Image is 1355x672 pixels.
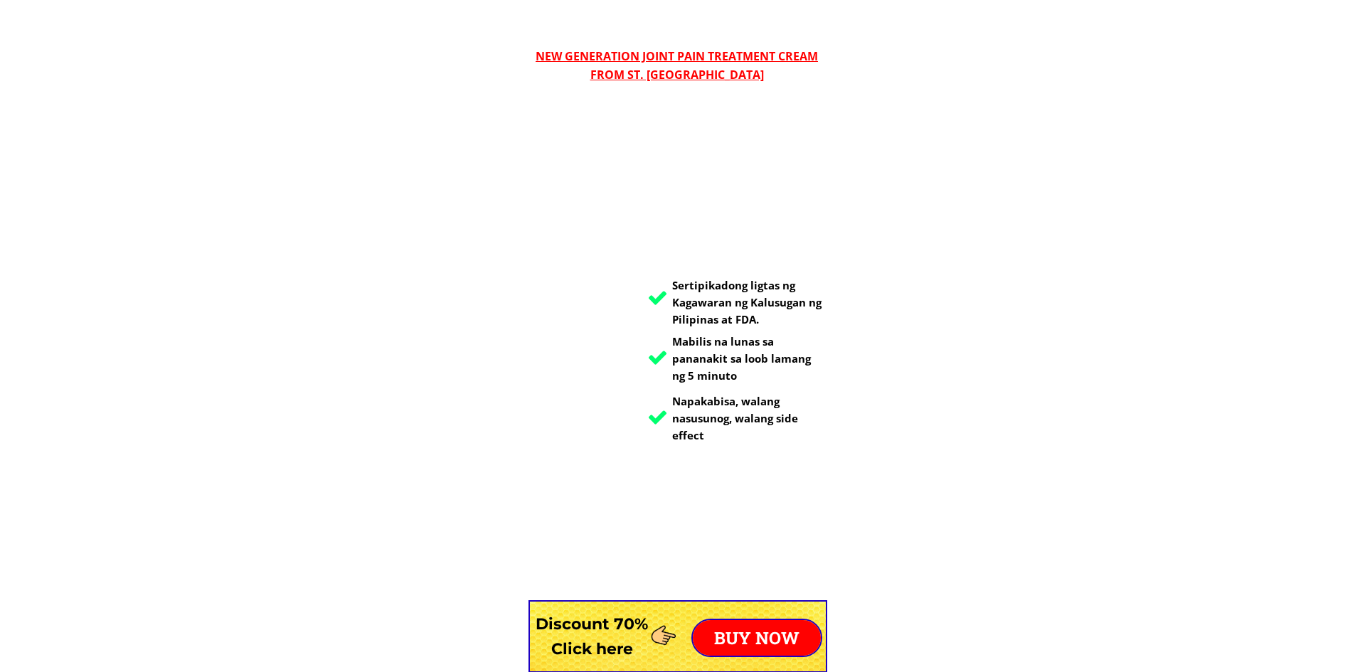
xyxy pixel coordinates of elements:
h3: Mabilis na lunas sa pananakit sa loob lamang ng 5 minuto [672,333,823,384]
h3: Discount 70% Click here [528,612,656,661]
span: New generation joint pain treatment cream from St. [GEOGRAPHIC_DATA] [536,48,818,82]
h3: Napakabisa, walang nasusunog, walang side effect [672,393,827,444]
h3: Sertipikadong ligtas ng Kagawaran ng Kalusugan ng Pilipinas at FDA. [672,277,830,328]
p: BUY NOW [693,620,821,656]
